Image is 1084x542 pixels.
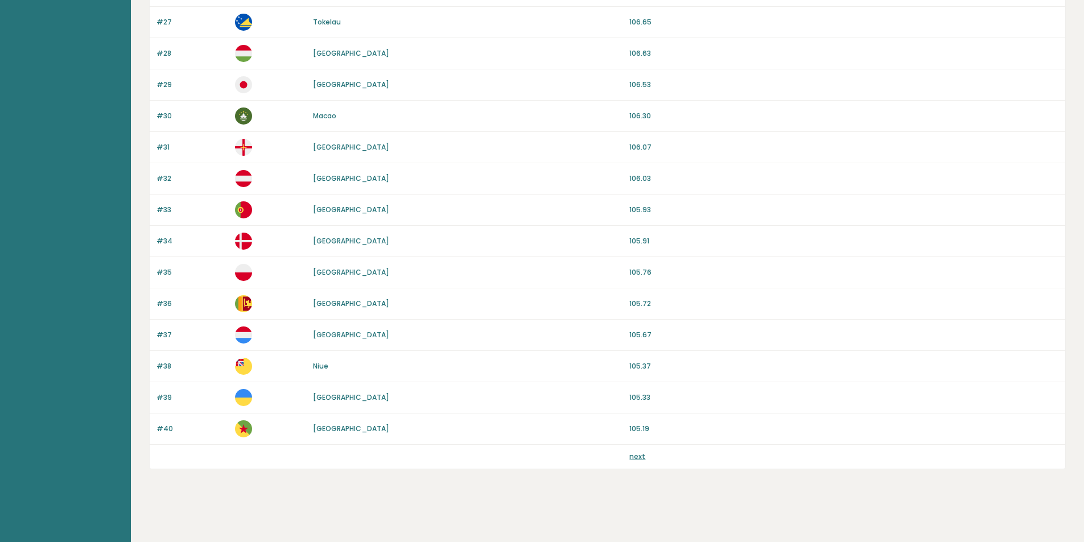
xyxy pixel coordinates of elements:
[156,392,228,403] p: #39
[629,267,1058,278] p: 105.76
[156,361,228,371] p: #38
[629,142,1058,152] p: 106.07
[313,424,389,433] a: [GEOGRAPHIC_DATA]
[629,17,1058,27] p: 106.65
[629,205,1058,215] p: 105.93
[156,205,228,215] p: #33
[156,236,228,246] p: #34
[629,48,1058,59] p: 106.63
[235,420,252,437] img: gf.svg
[313,299,389,308] a: [GEOGRAPHIC_DATA]
[156,299,228,309] p: #36
[235,264,252,281] img: pl.svg
[156,173,228,184] p: #32
[629,452,645,461] a: next
[235,201,252,218] img: pt.svg
[629,80,1058,90] p: 106.53
[235,326,252,344] img: lu.svg
[235,45,252,62] img: hu.svg
[629,236,1058,246] p: 105.91
[235,389,252,406] img: ua.svg
[313,111,336,121] a: Macao
[156,80,228,90] p: #29
[235,139,252,156] img: gg.svg
[313,267,389,277] a: [GEOGRAPHIC_DATA]
[629,173,1058,184] p: 106.03
[156,111,228,121] p: #30
[629,330,1058,340] p: 105.67
[156,48,228,59] p: #28
[313,236,389,246] a: [GEOGRAPHIC_DATA]
[235,76,252,93] img: jp.svg
[156,17,228,27] p: #27
[313,361,328,371] a: Niue
[235,295,252,312] img: lk.svg
[235,170,252,187] img: at.svg
[156,267,228,278] p: #35
[156,424,228,434] p: #40
[156,330,228,340] p: #37
[313,205,389,214] a: [GEOGRAPHIC_DATA]
[629,392,1058,403] p: 105.33
[156,142,228,152] p: #31
[313,392,389,402] a: [GEOGRAPHIC_DATA]
[235,358,252,375] img: nu.svg
[235,107,252,125] img: mo.svg
[629,111,1058,121] p: 106.30
[235,14,252,31] img: tk.svg
[313,48,389,58] a: [GEOGRAPHIC_DATA]
[313,330,389,340] a: [GEOGRAPHIC_DATA]
[313,17,341,27] a: Tokelau
[235,233,252,250] img: dk.svg
[313,173,389,183] a: [GEOGRAPHIC_DATA]
[313,142,389,152] a: [GEOGRAPHIC_DATA]
[629,424,1058,434] p: 105.19
[313,80,389,89] a: [GEOGRAPHIC_DATA]
[629,361,1058,371] p: 105.37
[629,299,1058,309] p: 105.72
